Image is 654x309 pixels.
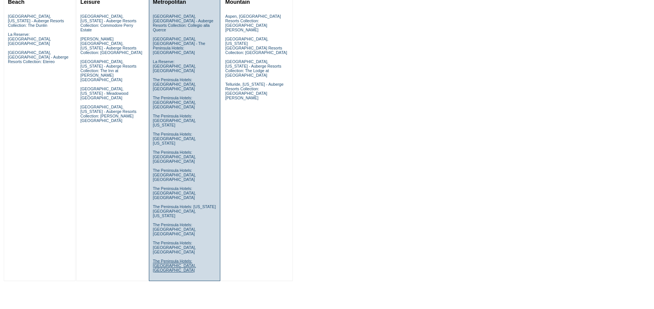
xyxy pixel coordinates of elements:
[80,37,142,55] a: [PERSON_NAME][GEOGRAPHIC_DATA], [US_STATE] - Auberge Resorts Collection: [GEOGRAPHIC_DATA]
[153,77,196,91] a: The Peninsula Hotels: [GEOGRAPHIC_DATA], [GEOGRAPHIC_DATA]
[80,59,136,82] a: [GEOGRAPHIC_DATA], [US_STATE] - Auberge Resorts Collection: The Inn at [PERSON_NAME][GEOGRAPHIC_D...
[153,186,196,200] a: The Peninsula Hotels: [GEOGRAPHIC_DATA], [GEOGRAPHIC_DATA]
[153,168,196,182] a: The Peninsula Hotels: [GEOGRAPHIC_DATA], [GEOGRAPHIC_DATA]
[153,14,213,32] a: [GEOGRAPHIC_DATA], [GEOGRAPHIC_DATA] - Auberge Resorts Collection: Collegio alla Querce
[153,59,196,73] a: La Reserve: [GEOGRAPHIC_DATA], [GEOGRAPHIC_DATA]
[225,59,281,77] a: [GEOGRAPHIC_DATA], [US_STATE] - Auberge Resorts Collection: The Lodge at [GEOGRAPHIC_DATA]
[153,37,206,55] a: [GEOGRAPHIC_DATA], [GEOGRAPHIC_DATA] - The Peninsula Hotels: [GEOGRAPHIC_DATA]
[8,50,68,64] a: [GEOGRAPHIC_DATA], [GEOGRAPHIC_DATA] - Auberge Resorts Collection: Etereo
[153,96,196,109] a: The Peninsula Hotels: [GEOGRAPHIC_DATA], [GEOGRAPHIC_DATA]
[80,105,136,123] a: [GEOGRAPHIC_DATA], [US_STATE] - Auberge Resorts Collection: [PERSON_NAME][GEOGRAPHIC_DATA]
[80,87,128,100] a: [GEOGRAPHIC_DATA], [US_STATE] - Meadowood [GEOGRAPHIC_DATA]
[225,37,287,55] a: [GEOGRAPHIC_DATA], [US_STATE][GEOGRAPHIC_DATA] Resorts Collection: [GEOGRAPHIC_DATA]
[225,82,283,100] a: Telluride, [US_STATE] - Auberge Resorts Collection: [GEOGRAPHIC_DATA][PERSON_NAME]
[153,222,196,236] a: The Peninsula Hotels: [GEOGRAPHIC_DATA], [GEOGRAPHIC_DATA]
[153,259,196,272] a: The Peninsula Hotels: [GEOGRAPHIC_DATA], [GEOGRAPHIC_DATA]
[8,32,51,46] a: La Reserve: [GEOGRAPHIC_DATA], [GEOGRAPHIC_DATA]
[225,14,281,32] a: Aspen, [GEOGRAPHIC_DATA] Resorts Collection: [GEOGRAPHIC_DATA][PERSON_NAME]
[153,204,216,218] a: The Peninsula Hotels: [US_STATE][GEOGRAPHIC_DATA], [US_STATE]
[153,114,196,127] a: The Peninsula Hotels: [GEOGRAPHIC_DATA], [US_STATE]
[153,150,196,164] a: The Peninsula Hotels: [GEOGRAPHIC_DATA], [GEOGRAPHIC_DATA]
[153,241,196,254] a: The Peninsula Hotels: [GEOGRAPHIC_DATA], [GEOGRAPHIC_DATA]
[8,14,64,28] a: [GEOGRAPHIC_DATA], [US_STATE] - Auberge Resorts Collection: The Dunlin
[153,132,196,145] a: The Peninsula Hotels: [GEOGRAPHIC_DATA], [US_STATE]
[80,14,136,32] a: [GEOGRAPHIC_DATA], [US_STATE] - Auberge Resorts Collection: Commodore Perry Estate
